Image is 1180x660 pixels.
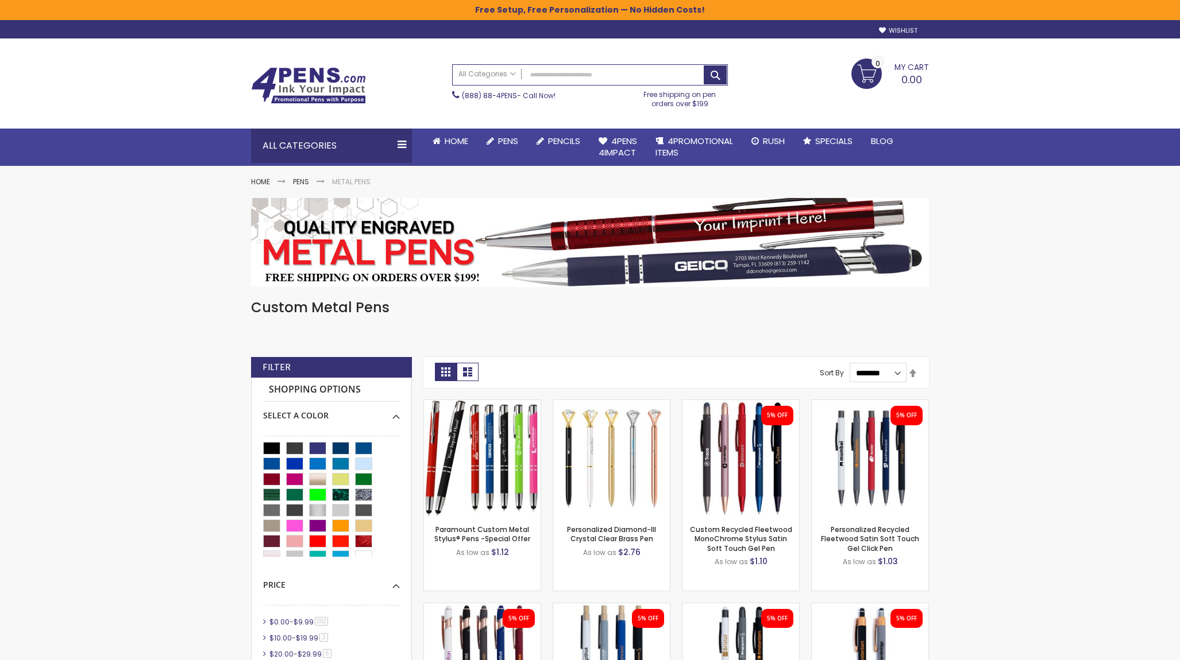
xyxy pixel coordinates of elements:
a: Personalized Recycled Fleetwood Satin Soft Touch Gel Click Pen [821,525,919,553]
a: Custom Lexi Rose Gold Stylus Soft Touch Recycled Aluminum Pen [424,603,541,612]
span: Pencils [548,135,580,147]
img: Personalized Recycled Fleetwood Satin Soft Touch Gel Click Pen [812,400,928,517]
label: Sort By [820,368,844,378]
span: 6 [323,649,331,658]
div: Free shipping on pen orders over $199 [632,86,728,108]
a: Eco-Friendly Aluminum Bali Satin Soft Touch Gel Click Pen [553,603,670,612]
a: Rush [742,129,794,154]
a: $20.00-$29.996 [267,649,336,659]
span: 202 [315,617,328,626]
a: Custom Recycled Fleetwood Stylus Satin Soft Touch Gel Click Pen [682,603,799,612]
a: Blog [862,129,903,154]
a: Wishlist [879,26,917,35]
a: All Categories [453,65,522,84]
div: All Categories [251,129,412,163]
a: $10.00-$19.993 [267,633,332,643]
span: $20.00 [269,649,294,659]
span: $10.00 [269,633,292,643]
strong: Grid [435,363,457,381]
div: 5% OFF [508,615,529,623]
div: 5% OFF [767,615,788,623]
span: $1.03 [878,556,898,567]
span: 0 [876,58,880,69]
a: Pens [477,129,527,154]
span: As low as [583,548,616,557]
span: Blog [871,135,893,147]
a: Personalized Diamond-III Crystal Clear Brass Pen [567,525,656,543]
strong: Shopping Options [263,378,400,402]
span: Rush [763,135,785,147]
a: Personalized Copper Penny Stylus Satin Soft Touch Click Metal Pen [812,603,928,612]
strong: Metal Pens [332,177,371,187]
span: 4PROMOTIONAL ITEMS [655,135,733,158]
span: $9.99 [294,617,314,627]
img: Metal Pens [251,198,929,287]
a: Personalized Recycled Fleetwood Satin Soft Touch Gel Click Pen [812,399,928,409]
h1: Custom Metal Pens [251,298,929,317]
span: As low as [715,557,748,566]
span: $2.76 [618,546,641,558]
span: All Categories [458,69,516,79]
a: Pens [293,177,309,187]
img: 4Pens Custom Pens and Promotional Products [251,67,366,104]
div: Select A Color [263,402,400,421]
a: Custom Recycled Fleetwood MonoChrome Stylus Satin Soft Touch Gel Pen [690,525,792,553]
span: As low as [843,557,876,566]
div: 5% OFF [896,411,917,420]
span: Home [445,135,468,147]
strong: Filter [263,361,291,374]
span: As low as [456,548,489,557]
span: 3 [319,633,328,642]
img: Custom Recycled Fleetwood MonoChrome Stylus Satin Soft Touch Gel Pen [682,400,799,517]
a: 0.00 0 [851,59,929,87]
div: 5% OFF [767,411,788,420]
div: 5% OFF [638,615,658,623]
a: 4Pens4impact [589,129,646,166]
a: Home [423,129,477,154]
a: (888) 88-4PENS [462,91,517,100]
a: 4PROMOTIONALITEMS [646,129,742,166]
a: Paramount Custom Metal Stylus® Pens -Special Offer [434,525,530,543]
span: 4Pens 4impact [599,135,637,158]
span: - Call Now! [462,91,556,100]
div: Price [263,571,400,591]
a: $0.00-$9.99202 [267,617,332,627]
span: Pens [498,135,518,147]
span: $19.99 [296,633,318,643]
a: Personalized Diamond-III Crystal Clear Brass Pen [553,399,670,409]
div: 5% OFF [896,615,917,623]
a: Specials [794,129,862,154]
a: Home [251,177,270,187]
span: $0.00 [269,617,290,627]
span: $29.99 [298,649,322,659]
a: Pencils [527,129,589,154]
a: Paramount Custom Metal Stylus® Pens -Special Offer [424,399,541,409]
span: $1.12 [491,546,509,558]
img: Personalized Diamond-III Crystal Clear Brass Pen [553,400,670,517]
a: Custom Recycled Fleetwood MonoChrome Stylus Satin Soft Touch Gel Pen [682,399,799,409]
span: Specials [815,135,853,147]
span: 0.00 [901,72,922,87]
span: $1.10 [750,556,768,567]
img: Paramount Custom Metal Stylus® Pens -Special Offer [424,400,541,517]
